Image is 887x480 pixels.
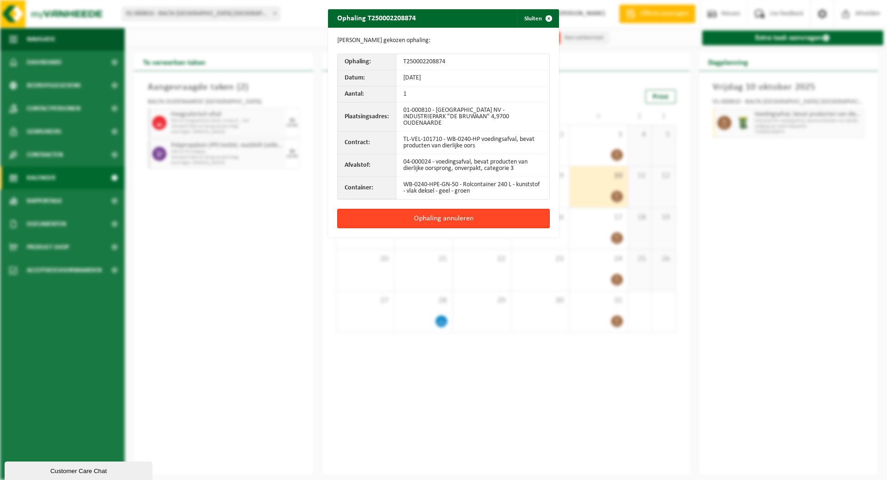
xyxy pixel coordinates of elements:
[396,132,549,154] td: TL-VEL-101710 - WB-0240-HP voedingsafval, bevat producten van dierlijke oors
[396,70,549,86] td: [DATE]
[338,132,396,154] th: Contract:
[338,154,396,177] th: Afvalstof:
[396,103,549,132] td: 01-000810 - [GEOGRAPHIC_DATA] NV - INDUSTRIEPARK "DE BRUWAAN" 4,9700 OUDENAARDE
[5,460,154,480] iframe: chat widget
[337,37,550,44] p: [PERSON_NAME] gekozen ophaling:
[338,103,396,132] th: Plaatsingsadres:
[328,9,425,27] h2: Ophaling T250002208874
[338,86,396,103] th: Aantal:
[517,9,558,28] button: Sluiten
[337,209,550,228] button: Ophaling annuleren
[396,177,549,199] td: WB-0240-HPE-GN-50 - Rolcontainer 240 L - kunststof - vlak deksel - geel - groen
[396,154,549,177] td: 04-000024 - voedingsafval, bevat producten van dierlijke oorsprong, onverpakt, categorie 3
[396,54,549,70] td: T250002208874
[338,70,396,86] th: Datum:
[396,86,549,103] td: 1
[338,54,396,70] th: Ophaling:
[338,177,396,199] th: Container:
